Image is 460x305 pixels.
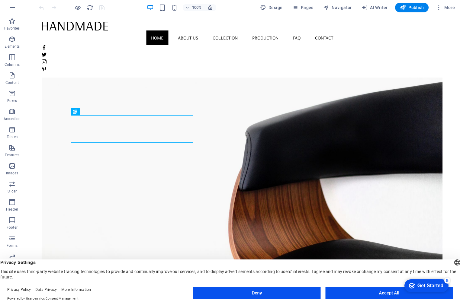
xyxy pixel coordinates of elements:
[321,3,354,12] button: Navigator
[74,4,81,11] button: Click here to leave preview mode and continue editing
[8,189,17,194] p: Slider
[395,3,429,12] button: Publish
[400,5,424,11] span: Publish
[4,116,21,121] p: Accordion
[6,171,18,176] p: Images
[7,135,18,139] p: Tables
[207,5,213,10] i: On resize automatically adjust zoom level to fit chosen device.
[183,4,204,11] button: 100%
[86,4,93,11] i: Reload page
[45,1,51,7] div: 5
[5,3,49,16] div: Get Started 5 items remaining, 0% complete
[6,207,18,212] p: Header
[290,3,316,12] button: Pages
[5,44,20,49] p: Elements
[362,5,388,11] span: AI Writer
[5,153,19,157] p: Features
[433,3,457,12] button: More
[18,7,44,12] div: Get Started
[359,3,390,12] button: AI Writer
[258,3,285,12] div: Design (Ctrl+Alt+Y)
[5,80,19,85] p: Content
[7,225,18,230] p: Footer
[292,5,313,11] span: Pages
[7,243,18,248] p: Forms
[436,5,455,11] span: More
[4,26,20,31] p: Favorites
[192,4,201,11] h6: 100%
[86,4,93,11] button: reload
[7,98,17,103] p: Boxes
[260,5,283,11] span: Design
[5,62,20,67] p: Columns
[323,5,352,11] span: Navigator
[258,3,285,12] button: Design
